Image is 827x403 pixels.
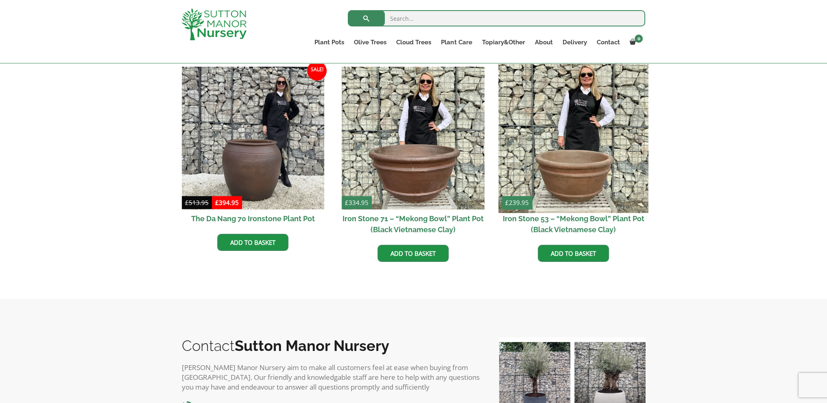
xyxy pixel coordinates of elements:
[538,245,609,262] a: Add to basket: “Iron Stone 53 - "Mekong Bowl" Plant Pot (Black Vietnamese Clay)”
[215,198,219,207] span: £
[345,198,349,207] span: £
[342,67,484,209] img: Iron Stone 71 - "Mekong Bowl" Plant Pot (Black Vietnamese Clay)
[557,37,591,48] a: Delivery
[505,198,529,207] bdi: 239.95
[348,10,645,26] input: Search...
[307,61,327,81] span: Sale!
[377,245,449,262] a: Add to basket: “Iron Stone 71 - "Mekong Bowl" Plant Pot (Black Vietnamese Clay)”
[502,209,645,239] h2: Iron Stone 53 – “Mekong Bowl” Plant Pot (Black Vietnamese Clay)
[182,209,325,228] h2: The Da Nang 70 Ironstone Plant Pot
[182,337,483,354] h2: Contact
[624,37,645,48] a: 0
[349,37,391,48] a: Olive Trees
[217,234,288,251] a: Add to basket: “The Da Nang 70 Ironstone Plant Pot”
[182,67,325,228] a: Sale! The Da Nang 70 Ironstone Plant Pot
[310,37,349,48] a: Plant Pots
[635,35,643,43] span: 0
[345,198,369,207] bdi: 334.95
[477,37,530,48] a: Topiary&Other
[235,337,389,354] b: Sutton Manor Nursery
[181,8,247,40] img: logo
[182,363,483,392] p: [PERSON_NAME] Manor Nursery aim to make all customers feel at ease when buying from [GEOGRAPHIC_D...
[391,37,436,48] a: Cloud Trees
[185,198,189,207] span: £
[342,67,484,239] a: £334.95 Iron Stone 71 – “Mekong Bowl” Plant Pot (Black Vietnamese Clay)
[182,67,325,209] img: The Da Nang 70 Ironstone Plant Pot
[505,198,509,207] span: £
[498,63,648,213] img: Iron Stone 53 - "Mekong Bowl" Plant Pot (Black Vietnamese Clay)
[591,37,624,48] a: Contact
[342,209,484,239] h2: Iron Stone 71 – “Mekong Bowl” Plant Pot (Black Vietnamese Clay)
[215,198,239,207] bdi: 394.95
[436,37,477,48] a: Plant Care
[502,67,645,239] a: £239.95 Iron Stone 53 – “Mekong Bowl” Plant Pot (Black Vietnamese Clay)
[185,198,209,207] bdi: 513.95
[530,37,557,48] a: About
